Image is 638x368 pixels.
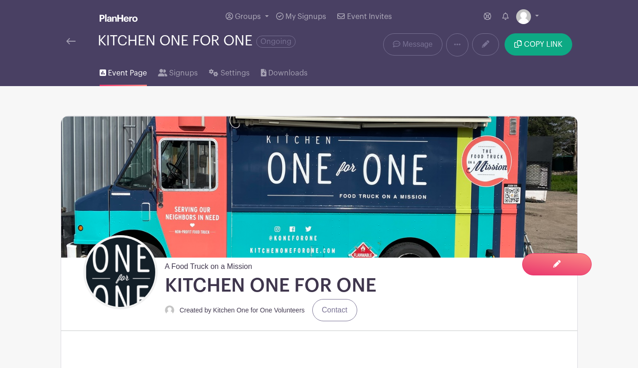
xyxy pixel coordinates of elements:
[169,68,198,79] span: Signups
[383,33,442,56] a: Message
[268,68,308,79] span: Downloads
[98,33,296,49] div: KITCHEN ONE FOR ONE
[66,38,76,44] img: back-arrow-29a5d9b10d5bd6ae65dc969a981735edf675c4d7a1fe02e03b50dbd4ba3cdb55.svg
[516,9,531,24] img: default-ce2991bfa6775e67f084385cd625a349d9dcbb7a52a09fb2fda1e96e2d18dcdb.png
[524,41,562,48] span: COPY LINK
[165,257,253,272] span: A Food Truck on a Mission
[209,56,249,86] a: Settings
[86,237,155,307] img: Black%20Verticle%20KO4O%202.png
[165,274,376,297] h1: KITCHEN ONE FOR ONE
[165,306,174,315] img: default-ce2991bfa6775e67f084385cd625a349d9dcbb7a52a09fb2fda1e96e2d18dcdb.png
[108,68,147,79] span: Event Page
[312,299,357,321] a: Contact
[100,14,138,22] img: logo_white-6c42ec7e38ccf1d336a20a19083b03d10ae64f83f12c07503d8b9e83406b4c7d.svg
[180,306,305,314] small: Created by Kitchen One for One Volunteers
[347,13,392,20] span: Event Invites
[158,56,198,86] a: Signups
[285,13,326,20] span: My Signups
[256,36,296,48] span: Ongoing
[261,56,308,86] a: Downloads
[403,39,433,50] span: Message
[505,33,572,56] button: COPY LINK
[235,13,261,20] span: Groups
[61,116,577,257] img: IMG_9124.jpeg
[221,68,250,79] span: Settings
[100,56,147,86] a: Event Page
